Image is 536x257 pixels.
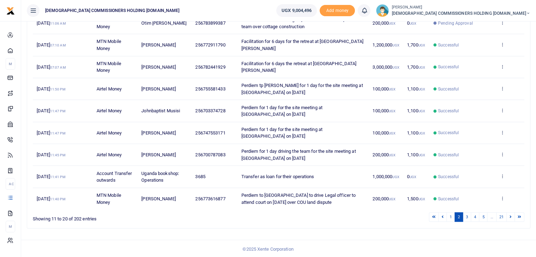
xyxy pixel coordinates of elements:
small: UGX [389,153,395,157]
span: Otim [PERSON_NAME] [141,20,186,26]
span: [PERSON_NAME] [141,86,175,92]
span: MTN Mobile Money [97,39,121,51]
span: Airtel Money [97,130,122,136]
small: 11:40 PM [50,197,66,201]
img: logo-small [6,7,15,15]
span: Add money [320,5,355,17]
small: 11:45 PM [50,153,66,157]
span: [DEMOGRAPHIC_DATA] COMMISSIONERS HOLDING [DOMAIN_NAME] [392,10,530,17]
span: Transfer as loan for their operations [241,174,314,179]
span: [PERSON_NAME] [141,152,175,157]
span: Successful [438,86,459,92]
small: UGX [389,87,395,91]
span: 1,500 [407,196,425,201]
li: M [6,221,15,232]
span: Perdiem tp [PERSON_NAME] for 1 day for the site meeting at [GEOGRAPHIC_DATA] on [DATE] [241,83,363,95]
a: profile-user [PERSON_NAME] [DEMOGRAPHIC_DATA] COMMISSIONERS HOLDING [DOMAIN_NAME] [376,4,530,17]
span: [DATE] [37,130,65,136]
span: Perdiem for 1 day for the site meeting at [GEOGRAPHIC_DATA] on [DATE] [241,127,322,139]
a: Add money [320,7,355,13]
span: 1,000,000 [372,174,399,179]
span: [DATE] [37,196,65,201]
span: 200,000 [372,196,395,201]
small: 07:10 AM [50,43,66,47]
span: Successful [438,64,459,70]
span: Perdiem for 1 day for the site meeting at [GEOGRAPHIC_DATA] on [DATE] [241,105,322,117]
span: 256773616877 [195,196,225,201]
span: [PERSON_NAME] [141,130,175,136]
span: Airtel Money [97,86,122,92]
span: 3,000,000 [372,64,399,70]
span: Successful [438,108,459,114]
span: 3685 [195,174,205,179]
a: 3 [463,212,471,222]
span: 1,100 [407,86,425,92]
a: 1 [446,212,455,222]
span: 1,700 [407,42,425,48]
span: 100,000 [372,108,395,113]
a: logo-small logo-large logo-large [6,8,15,13]
img: profile-user [376,4,389,17]
small: UGX [389,21,395,25]
a: 2 [455,212,463,222]
span: 100,000 [372,86,395,92]
span: [PERSON_NAME] [141,42,175,48]
span: MTN Mobile Money [97,17,121,29]
small: UGX [409,21,416,25]
span: [DATE] [37,20,66,26]
small: UGX [389,131,395,135]
a: 21 [496,212,507,222]
span: [DATE] [37,64,66,70]
a: 4 [471,212,479,222]
span: [DATE] [37,152,65,157]
small: UGX [418,131,425,135]
span: 200,000 [372,20,395,26]
span: Successful [438,196,459,202]
span: 0 [407,174,416,179]
small: UGX [392,175,399,179]
small: UGX [418,153,425,157]
small: 11:47 PM [50,131,66,135]
span: 256782441929 [195,64,225,70]
span: 256747553171 [195,130,225,136]
small: 11:06 AM [50,21,66,25]
span: [DEMOGRAPHIC_DATA] COMMISSIONERS HOLDING [DOMAIN_NAME] [42,7,182,14]
small: UGX [418,87,425,91]
span: Peridem for a site meeting at [GEOGRAPHIC_DATA] with KDA team over cottage construction [241,17,364,29]
a: UGX 9,004,496 [276,4,317,17]
span: Successful [438,42,459,48]
span: Uganda bookshop: Operations [141,171,179,183]
span: Account Transfer outwards [97,171,132,183]
span: [DATE] [37,42,66,48]
small: 07:07 AM [50,65,66,69]
span: [PERSON_NAME] [141,196,175,201]
span: Facilitation for 6 days for the retreat at [GEOGRAPHIC_DATA][PERSON_NAME] [241,39,363,51]
span: 256783899387 [195,20,225,26]
span: 1,100 [407,152,425,157]
span: 1,100 [407,108,425,113]
span: Facilitation for 6 days the retreat at [GEOGRAPHIC_DATA][PERSON_NAME] [241,61,357,73]
li: Toup your wallet [320,5,355,17]
span: UGX 9,004,496 [282,7,312,14]
span: Successful [438,174,459,180]
small: [PERSON_NAME] [392,5,530,11]
span: Airtel Money [97,152,122,157]
div: Showing 11 to 20 of 202 entries [33,212,235,222]
span: [PERSON_NAME] [141,64,175,70]
span: Successful [438,152,459,158]
small: 11:41 PM [50,175,66,179]
span: MTN Mobile Money [97,61,121,73]
small: UGX [418,65,425,69]
span: Perdiem for 1 day driving the team for the site meeting at [GEOGRAPHIC_DATA] on [DATE] [241,149,356,161]
span: 100,000 [372,130,395,136]
small: UGX [392,43,399,47]
span: Airtel Money [97,108,122,113]
span: 256772911790 [195,42,225,48]
a: 5 [479,212,487,222]
span: Johnbaptist Musisi [141,108,180,113]
li: M [6,58,15,70]
span: 1,100 [407,130,425,136]
span: [DATE] [37,174,65,179]
span: 256700787083 [195,152,225,157]
span: Pending Approval [438,20,473,26]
